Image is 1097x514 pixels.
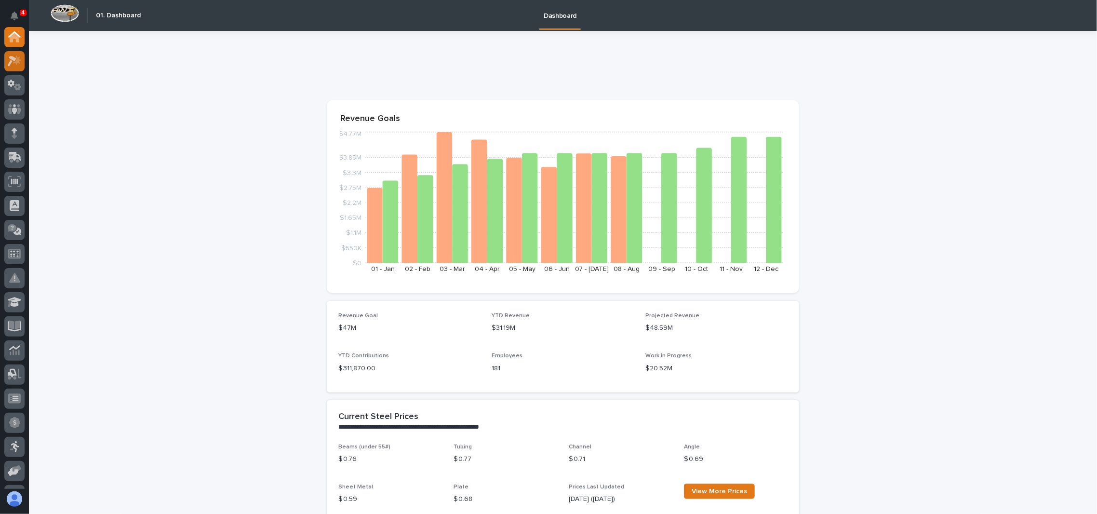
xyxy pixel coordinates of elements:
span: Employees [492,353,523,359]
span: YTD Contributions [338,353,389,359]
tspan: $0 [353,260,361,267]
tspan: $4.77M [339,131,361,138]
tspan: $550K [341,245,361,252]
tspan: $3.85M [339,155,361,162]
span: Channel [569,444,591,450]
span: View More Prices [692,488,747,495]
tspan: $2.2M [343,200,361,206]
p: $ 0.59 [338,494,442,504]
text: 04 - Apr [475,266,500,272]
a: View More Prices [684,484,755,499]
p: $ 0.68 [454,494,557,504]
span: Plate [454,484,468,490]
p: $ 311,870.00 [338,364,481,374]
span: Beams (under 55#) [338,444,390,450]
text: 08 - Aug [614,266,640,272]
p: $ 0.76 [338,454,442,464]
span: Revenue Goal [338,313,378,319]
text: 05 - May [509,266,535,272]
text: 01 - Jan [371,266,395,272]
tspan: $3.3M [343,170,361,176]
p: $ 0.77 [454,454,557,464]
p: $31.19M [492,323,634,333]
p: [DATE] ([DATE]) [569,494,672,504]
text: 10 - Oct [685,266,708,272]
span: Tubing [454,444,472,450]
p: $ 0.69 [684,454,788,464]
span: Work in Progress [645,353,692,359]
span: Projected Revenue [645,313,699,319]
text: 03 - Mar [440,266,465,272]
span: Prices Last Updated [569,484,624,490]
span: Sheet Metal [338,484,373,490]
text: 09 - Sep [648,266,675,272]
text: 07 - [DATE] [575,266,609,272]
p: $ 0.71 [569,454,672,464]
button: Notifications [4,6,25,26]
text: 02 - Feb [405,266,430,272]
span: Angle [684,444,700,450]
p: $47M [338,323,481,333]
text: 06 - Jun [544,266,570,272]
tspan: $1.1M [346,230,361,237]
h2: Current Steel Prices [338,412,418,422]
text: 12 - Dec [754,266,778,272]
img: Workspace Logo [51,4,79,22]
h2: 01. Dashboard [96,12,141,20]
p: $48.59M [645,323,788,333]
p: Revenue Goals [340,114,786,124]
div: Notifications4 [12,12,25,27]
button: users-avatar [4,489,25,509]
span: YTD Revenue [492,313,530,319]
text: 11 - Nov [720,266,743,272]
p: 4 [21,9,25,16]
p: 181 [492,364,634,374]
tspan: $2.75M [339,185,361,191]
tspan: $1.65M [340,215,361,222]
p: $20.52M [645,364,788,374]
